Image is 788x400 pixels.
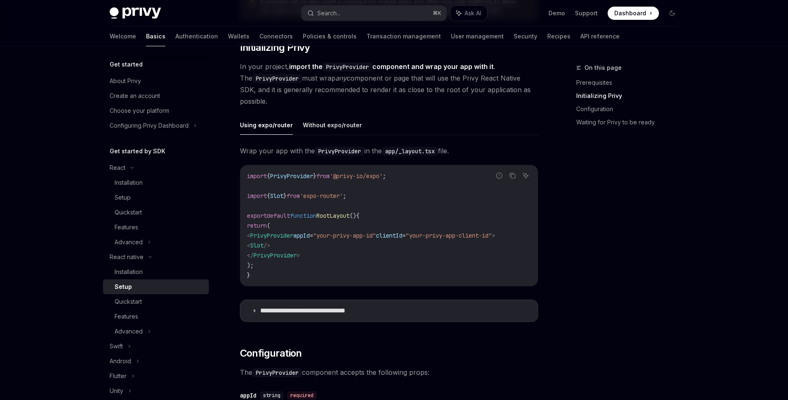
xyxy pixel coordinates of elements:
span: import [247,192,267,200]
a: About Privy [103,74,209,88]
div: Android [110,356,131,366]
span: from [316,172,330,180]
span: "your-privy-app-id" [313,232,376,239]
button: Without expo/router [303,115,362,135]
code: PrivyProvider [252,368,302,377]
a: Features [103,309,209,324]
span: { [267,172,270,180]
span: 'expo-router' [300,192,343,200]
span: > [492,232,495,239]
a: Choose your platform [103,103,209,118]
div: Features [115,222,138,232]
span: Ask AI [465,9,481,17]
span: { [356,212,359,219]
a: Installation [103,264,209,279]
span: clientId [376,232,402,239]
code: PrivyProvider [252,74,302,83]
div: Setup [115,193,131,202]
div: About Privy [110,76,141,86]
a: Policies & controls [303,26,357,46]
span: Slot [270,192,283,200]
a: User management [451,26,504,46]
a: Configuration [576,102,685,116]
a: Basics [146,26,165,46]
span: function [290,212,316,219]
button: Ask AI [520,170,531,181]
em: any [335,74,347,82]
span: } [313,172,316,180]
a: Setup [103,279,209,294]
div: Advanced [115,237,143,247]
a: Installation [103,175,209,190]
span: '@privy-io/expo' [330,172,383,180]
span: > [297,252,300,259]
div: Unity [110,386,123,396]
span: { [267,192,270,200]
button: Using expo/router [240,115,293,135]
button: Copy the contents from the code block [507,170,518,181]
a: Quickstart [103,205,209,220]
code: PrivyProvider [323,62,372,71]
span: Initializing Privy [240,41,310,54]
a: Support [575,9,598,17]
a: Setup [103,190,209,205]
a: Create an account [103,88,209,103]
div: Quickstart [115,207,142,217]
a: Welcome [110,26,136,46]
span: default [267,212,290,219]
div: Swift [110,341,123,351]
h5: Get started by SDK [110,146,165,156]
span: PrivyProvider [270,172,313,180]
h5: Get started [110,60,143,69]
a: Transaction management [366,26,441,46]
span: ; [343,192,346,200]
a: Dashboard [608,7,659,20]
span: Dashboard [614,9,646,17]
a: Initializing Privy [576,89,685,102]
span: } [247,271,250,279]
div: required [287,391,317,400]
a: Authentication [175,26,218,46]
span: ⌘ K [433,10,441,17]
span: export [247,212,267,219]
button: Ask AI [450,6,487,21]
span: < [247,242,250,249]
a: Recipes [547,26,570,46]
span: () [350,212,356,219]
div: Create an account [110,91,160,101]
a: Prerequisites [576,76,685,89]
div: React [110,163,125,173]
div: React native [110,252,144,262]
span: PrivyProvider [254,252,297,259]
span: < [247,232,250,239]
span: Configuration [240,347,302,360]
span: return [247,222,267,229]
div: Configuring Privy Dashboard [110,121,189,131]
span: The component accepts the following props: [240,367,538,378]
div: Features [115,312,138,321]
div: Setup [115,282,132,292]
span: from [287,192,300,200]
span: Wrap your app with the in the file. [240,145,538,157]
span: "your-privy-app-client-id" [406,232,492,239]
a: Security [514,26,537,46]
span: } [283,192,287,200]
a: Features [103,220,209,235]
code: PrivyProvider [315,147,364,156]
a: Waiting for Privy to be ready [576,116,685,129]
span: </ [247,252,254,259]
div: Flutter [110,371,127,381]
span: On this page [584,63,622,73]
span: ); [247,262,254,269]
div: Search... [317,8,340,18]
span: string [263,392,280,399]
span: appId [293,232,310,239]
strong: import the component and wrap your app with it [289,62,493,71]
span: /> [263,242,270,249]
div: Choose your platform [110,106,169,116]
a: Wallets [228,26,249,46]
div: Advanced [115,326,143,336]
a: Quickstart [103,294,209,309]
span: = [402,232,406,239]
div: appId [240,391,256,400]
